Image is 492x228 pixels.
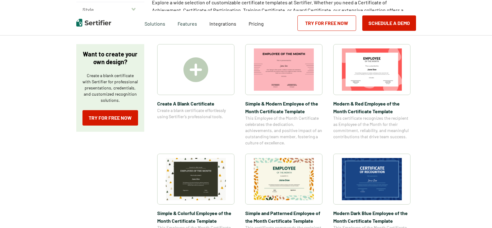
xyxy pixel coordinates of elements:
img: Create A Blank Certificate [183,57,208,82]
a: Try for Free Now [82,110,138,126]
span: Simple & Modern Employee of the Month Certificate Template [245,100,322,115]
span: Modern & Red Employee of the Month Certificate Template [333,100,410,115]
a: Modern & Red Employee of the Month Certificate TemplateModern & Red Employee of the Month Certifi... [333,44,410,146]
a: Pricing [249,19,264,27]
img: Simple and Patterned Employee of the Month Certificate Template [254,158,314,200]
span: Features [178,19,197,27]
button: Style [76,2,144,17]
img: Sertifier | Digital Credentialing Platform [76,19,111,27]
span: Create a blank certificate effortlessly using Sertifier’s professional tools. [157,107,234,120]
img: Simple & Modern Employee of the Month Certificate Template [254,48,314,91]
a: Try for Free Now [297,15,356,31]
span: Simple and Patterned Employee of the Month Certificate Template [245,209,322,225]
img: Modern & Red Employee of the Month Certificate Template [342,48,402,91]
span: This Employee of the Month Certificate celebrates the dedication, achievements, and positive impa... [245,115,322,146]
img: Modern Dark Blue Employee of the Month Certificate Template [342,158,402,200]
span: This certificate recognizes the recipient as Employee of the Month for their commitment, reliabil... [333,115,410,140]
span: Integrations [209,21,236,27]
span: Pricing [249,21,264,27]
span: Modern Dark Blue Employee of the Month Certificate Template [333,209,410,225]
p: Create a blank certificate with Sertifier for professional presentations, credentials, and custom... [82,73,138,103]
a: Simple & Modern Employee of the Month Certificate TemplateSimple & Modern Employee of the Month C... [245,44,322,146]
a: Integrations [209,19,236,27]
span: Solutions [145,19,165,27]
span: Simple & Colorful Employee of the Month Certificate Template [157,209,234,225]
p: Want to create your own design? [82,50,138,66]
span: Create A Blank Certificate [157,100,234,107]
img: Simple & Colorful Employee of the Month Certificate Template [166,158,226,200]
button: Schedule a Demo [362,15,416,31]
